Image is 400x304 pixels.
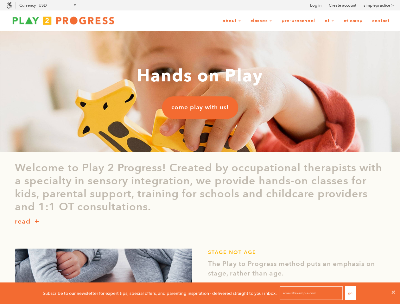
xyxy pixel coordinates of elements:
[171,104,229,112] span: come play with us!
[321,15,338,27] a: OT
[6,14,120,27] img: Play2Progress logo
[340,15,367,27] a: OT Camp
[15,217,30,227] p: read
[246,15,276,27] a: Classes
[345,286,356,300] button: Go
[368,15,394,27] a: Contact
[280,286,343,300] input: email@example.com
[162,97,238,119] a: come play with us!
[208,249,385,256] h1: STAGE NOT AGE
[15,161,385,213] p: Welcome to Play 2 Progress! Created by occupational therapists with a specialty in sensory integr...
[208,259,385,278] p: The Play to Progress method puts an emphasis on stage, rather than age.
[329,2,356,9] a: Create account
[43,290,277,297] p: Subscribe to our newsletter for expert tips, special offers, and parenting inspiration - delivere...
[219,15,245,27] a: About
[364,2,394,9] a: simplepractice >
[277,15,319,27] a: Pre-Preschool
[208,281,224,291] p: read
[310,2,321,9] a: Log in
[19,3,36,8] label: Currency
